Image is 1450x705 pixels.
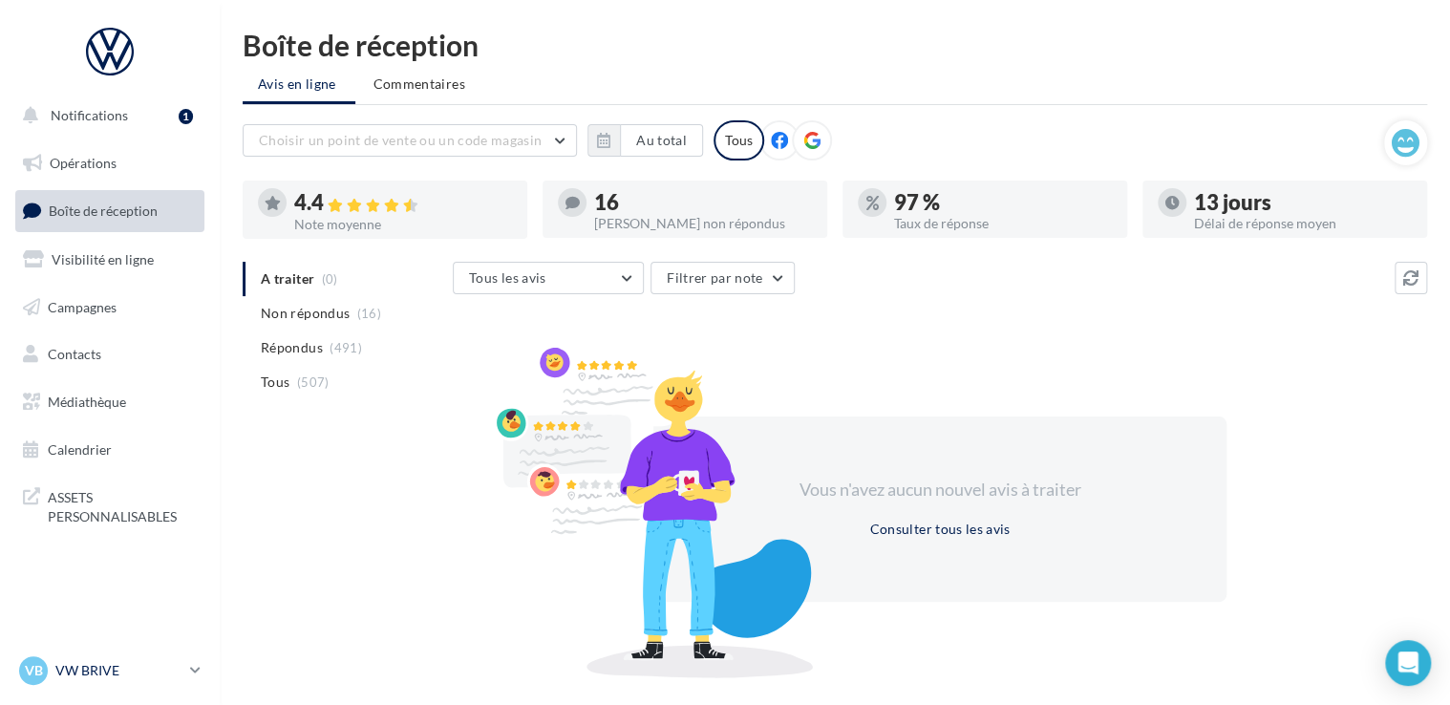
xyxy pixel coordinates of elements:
[49,203,158,219] span: Boîte de réception
[25,661,43,680] span: VB
[11,240,208,280] a: Visibilité en ligne
[48,298,117,314] span: Campagnes
[52,251,154,267] span: Visibilité en ligne
[179,109,193,124] div: 1
[48,441,112,458] span: Calendrier
[48,484,197,525] span: ASSETS PERSONNALISABLES
[594,192,812,213] div: 16
[587,124,703,157] button: Au total
[261,373,289,392] span: Tous
[261,304,350,323] span: Non répondus
[55,661,182,680] p: VW BRIVE
[894,192,1112,213] div: 97 %
[51,107,128,123] span: Notifications
[50,155,117,171] span: Opérations
[469,269,546,286] span: Tous les avis
[48,394,126,410] span: Médiathèque
[620,124,703,157] button: Au total
[15,652,204,689] a: VB VW BRIVE
[862,518,1017,541] button: Consulter tous les avis
[776,478,1104,502] div: Vous n'avez aucun nouvel avis à traiter
[261,338,323,357] span: Répondus
[294,218,512,231] div: Note moyenne
[650,262,795,294] button: Filtrer par note
[259,132,542,148] span: Choisir un point de vente ou un code magasin
[11,430,208,470] a: Calendrier
[48,346,101,362] span: Contacts
[453,262,644,294] button: Tous les avis
[1385,640,1431,686] div: Open Intercom Messenger
[243,124,577,157] button: Choisir un point de vente ou un code magasin
[1194,192,1412,213] div: 13 jours
[1194,217,1412,230] div: Délai de réponse moyen
[11,288,208,328] a: Campagnes
[11,143,208,183] a: Opérations
[297,374,330,390] span: (507)
[11,334,208,374] a: Contacts
[594,217,812,230] div: [PERSON_NAME] non répondus
[11,382,208,422] a: Médiathèque
[714,120,764,160] div: Tous
[357,306,381,321] span: (16)
[894,217,1112,230] div: Taux de réponse
[11,477,208,533] a: ASSETS PERSONNALISABLES
[11,96,201,136] button: Notifications 1
[373,75,465,94] span: Commentaires
[330,340,362,355] span: (491)
[294,192,512,214] div: 4.4
[243,31,1427,59] div: Boîte de réception
[11,190,208,231] a: Boîte de réception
